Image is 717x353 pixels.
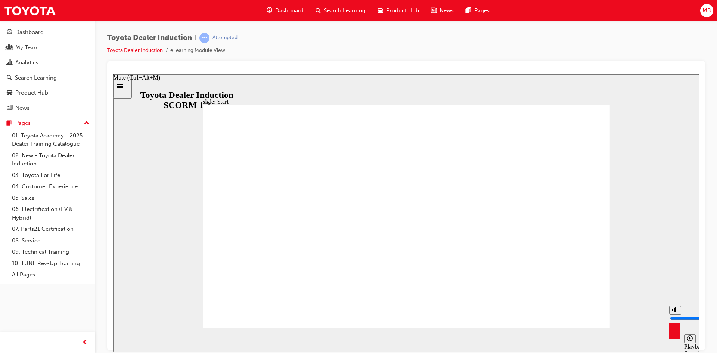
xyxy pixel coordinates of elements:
[15,74,57,82] div: Search Learning
[3,41,92,55] a: My Team
[552,253,582,278] div: misc controls
[4,2,56,19] img: Trak
[431,6,437,15] span: news-icon
[7,59,12,66] span: chart-icon
[275,6,304,15] span: Dashboard
[3,71,92,85] a: Search Learning
[372,3,425,18] a: car-iconProduct Hub
[378,6,383,15] span: car-icon
[15,28,44,37] div: Dashboard
[3,116,92,130] button: Pages
[84,118,89,128] span: up-icon
[9,223,92,235] a: 07. Parts21 Certification
[9,192,92,204] a: 05. Sales
[7,75,12,81] span: search-icon
[9,235,92,247] a: 08. Service
[571,269,582,282] div: Playback Speed
[9,269,92,281] a: All Pages
[9,170,92,181] a: 03. Toyota For Life
[15,104,30,112] div: News
[466,6,471,15] span: pages-icon
[170,46,225,55] li: eLearning Module View
[316,6,321,15] span: search-icon
[7,120,12,127] span: pages-icon
[386,6,419,15] span: Product Hub
[425,3,460,18] a: news-iconNews
[15,43,39,52] div: My Team
[107,47,163,53] a: Toyota Dealer Induction
[3,86,92,100] a: Product Hub
[267,6,272,15] span: guage-icon
[195,34,196,42] span: |
[9,181,92,192] a: 04. Customer Experience
[3,56,92,69] a: Analytics
[440,6,454,15] span: News
[7,29,12,36] span: guage-icon
[199,33,209,43] span: learningRecordVerb_ATTEMPT-icon
[9,150,92,170] a: 02. New - Toyota Dealer Induction
[107,34,192,42] span: Toyota Dealer Induction
[82,338,88,347] span: prev-icon
[310,3,372,18] a: search-iconSearch Learning
[15,89,48,97] div: Product Hub
[700,4,713,17] button: MB
[474,6,490,15] span: Pages
[15,119,31,127] div: Pages
[9,130,92,150] a: 01. Toyota Academy - 2025 Dealer Training Catalogue
[212,34,238,41] div: Attempted
[7,44,12,51] span: people-icon
[15,58,38,67] div: Analytics
[9,258,92,269] a: 10. TUNE Rev-Up Training
[3,24,92,116] button: DashboardMy TeamAnalyticsSearch LearningProduct HubNews
[9,246,92,258] a: 09. Technical Training
[3,25,92,39] a: Dashboard
[571,260,583,269] button: Playback speed
[3,101,92,115] a: News
[324,6,366,15] span: Search Learning
[7,90,12,96] span: car-icon
[702,6,711,15] span: MB
[261,3,310,18] a: guage-iconDashboard
[9,204,92,223] a: 06. Electrification (EV & Hybrid)
[460,3,496,18] a: pages-iconPages
[7,105,12,112] span: news-icon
